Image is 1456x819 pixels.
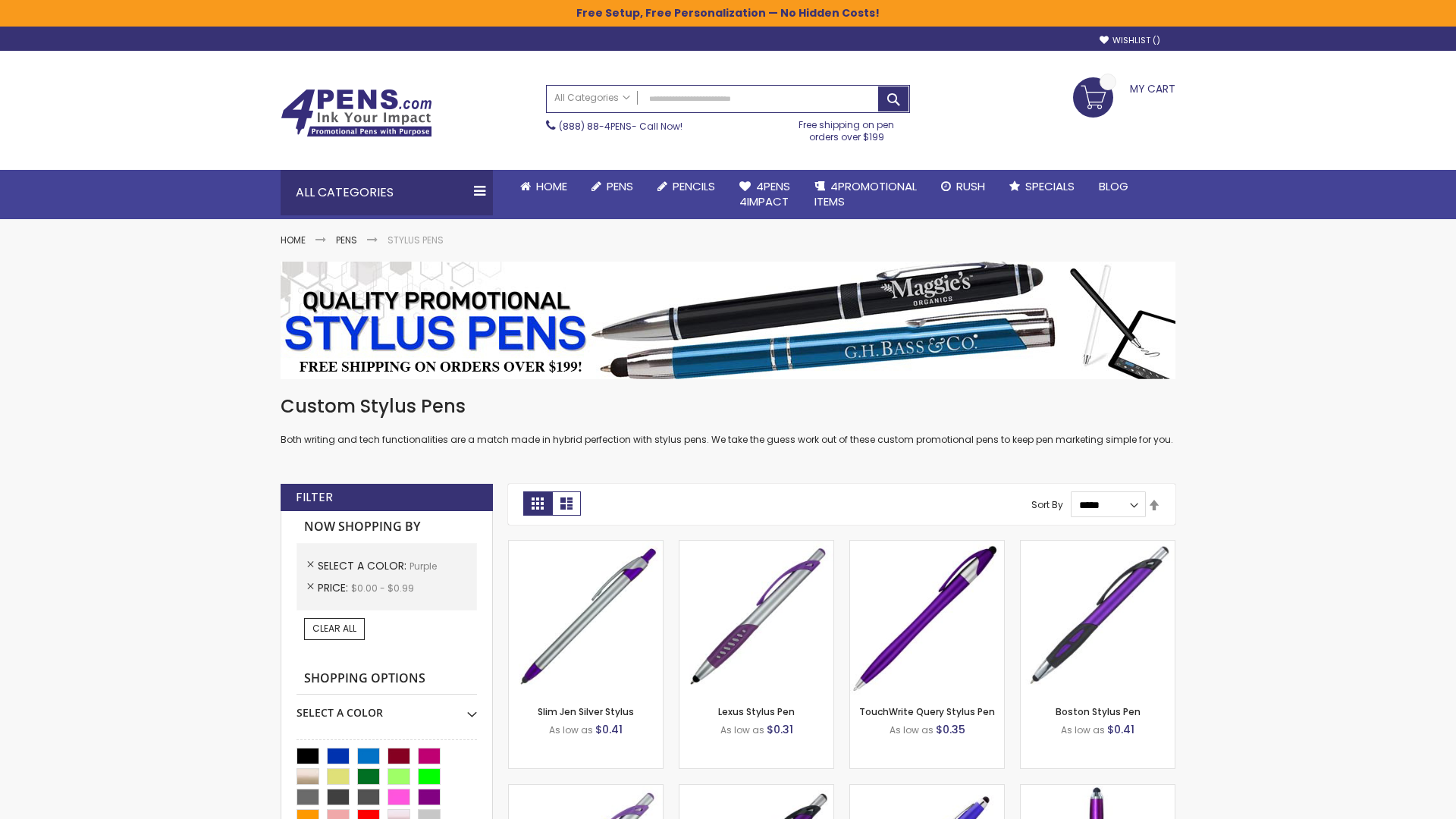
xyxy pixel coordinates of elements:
[351,582,414,595] span: $0.00 - $0.99
[281,89,432,137] img: 4Pens Custom Pens and Promotional Products
[1061,723,1105,736] span: As low as
[536,178,567,194] span: Home
[850,541,1004,695] img: TouchWrite Query Stylus Pen-Purple
[607,178,633,194] span: Pens
[783,113,911,143] div: Free shipping on pen orders over $199
[281,394,1175,447] div: Both writing and tech functionalities are a match made in hybrid perfection with stylus pens. We ...
[281,234,306,246] a: Home
[554,92,630,104] span: All Categories
[318,558,409,573] span: Select A Color
[890,723,934,736] span: As low as
[1056,705,1141,718] a: Boston Stylus Pen
[850,540,1004,553] a: TouchWrite Query Stylus Pen-Purple
[559,120,632,133] a: (888) 88-4PENS
[936,722,965,737] span: $0.35
[538,705,634,718] a: Slim Jen Silver Stylus
[304,618,365,639] a: Clear All
[1107,722,1134,737] span: $0.41
[727,170,802,219] a: 4Pens4impact
[956,178,985,194] span: Rush
[1021,541,1175,695] img: Boston Stylus Pen-Purple
[673,178,715,194] span: Pencils
[767,722,793,737] span: $0.31
[523,491,552,516] strong: Grid
[409,560,437,573] span: Purple
[508,170,579,203] a: Home
[281,262,1175,379] img: Stylus Pens
[297,511,477,543] strong: Now Shopping by
[929,170,997,203] a: Rush
[859,705,995,718] a: TouchWrite Query Stylus Pen
[1025,178,1075,194] span: Specials
[1031,498,1063,511] label: Sort By
[296,489,333,506] strong: Filter
[1099,178,1128,194] span: Blog
[388,234,444,246] strong: Stylus Pens
[1100,35,1160,46] a: Wishlist
[547,86,638,111] a: All Categories
[679,541,833,695] img: Lexus Stylus Pen-Purple
[559,120,682,133] span: - Call Now!
[1087,170,1141,203] a: Blog
[802,170,929,219] a: 4PROMOTIONALITEMS
[579,170,645,203] a: Pens
[281,170,493,215] div: All Categories
[814,178,917,209] span: 4PROMOTIONAL ITEMS
[297,663,477,695] strong: Shopping Options
[718,705,795,718] a: Lexus Stylus Pen
[679,784,833,797] a: Lexus Metallic Stylus Pen-Purple
[1021,784,1175,797] a: TouchWrite Command Stylus Pen-Purple
[509,784,663,797] a: Boston Silver Stylus Pen-Purple
[645,170,727,203] a: Pencils
[739,178,790,209] span: 4Pens 4impact
[549,723,593,736] span: As low as
[509,540,663,553] a: Slim Jen Silver Stylus-Purple
[509,541,663,695] img: Slim Jen Silver Stylus-Purple
[297,695,477,720] div: Select A Color
[281,394,1175,419] h1: Custom Stylus Pens
[336,234,357,246] a: Pens
[595,722,623,737] span: $0.41
[850,784,1004,797] a: Sierra Stylus Twist Pen-Purple
[1021,540,1175,553] a: Boston Stylus Pen-Purple
[312,622,356,635] span: Clear All
[679,540,833,553] a: Lexus Stylus Pen-Purple
[997,170,1087,203] a: Specials
[318,580,351,595] span: Price
[720,723,764,736] span: As low as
